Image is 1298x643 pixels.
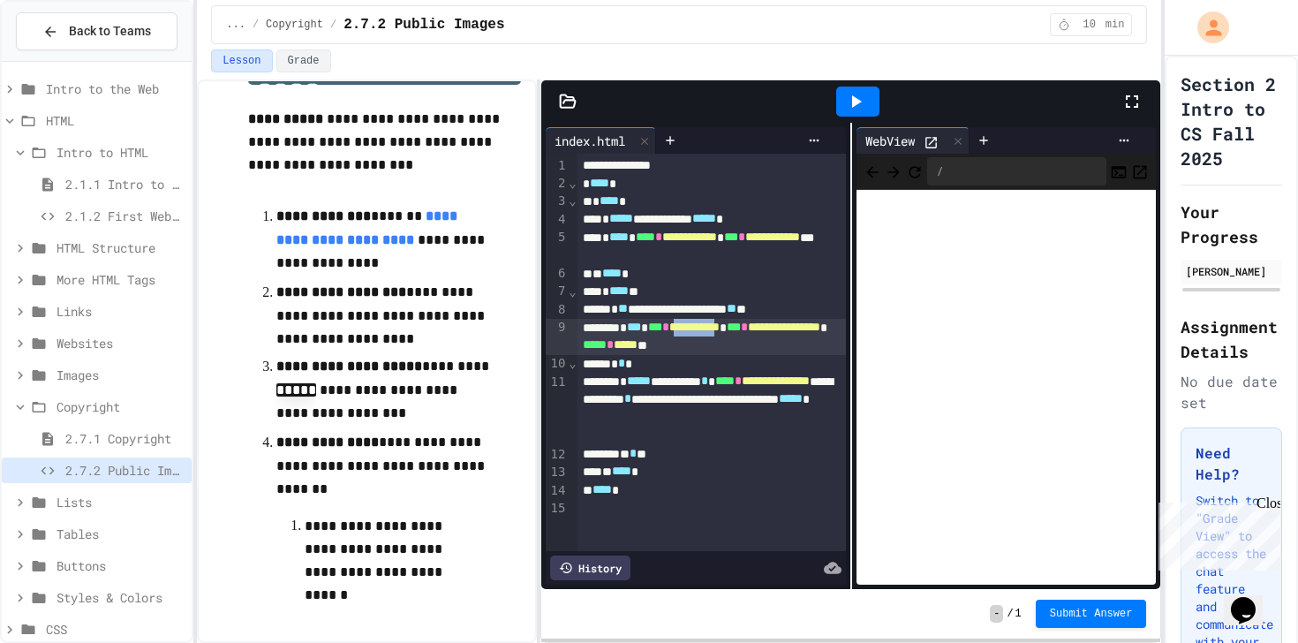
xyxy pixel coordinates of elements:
[550,556,630,580] div: History
[546,500,568,518] div: 15
[857,127,970,154] div: WebView
[546,374,568,446] div: 11
[57,366,185,384] span: Images
[546,127,656,154] div: index.html
[330,18,336,32] span: /
[546,175,568,193] div: 2
[46,620,185,639] span: CSS
[343,14,504,35] span: 2.7.2 Public Images
[57,588,185,607] span: Styles & Colors
[546,193,568,210] div: 3
[57,397,185,416] span: Copyright
[276,49,331,72] button: Grade
[857,190,1156,586] iframe: Web Preview
[1110,161,1128,182] button: Console
[568,176,577,190] span: Fold line
[885,160,902,182] span: Forward
[57,334,185,352] span: Websites
[1075,18,1104,32] span: 10
[1186,263,1277,279] div: [PERSON_NAME]
[1181,200,1282,249] h2: Your Progress
[253,18,259,32] span: /
[1179,7,1234,48] div: My Account
[65,429,185,448] span: 2.7.1 Copyright
[546,319,568,355] div: 9
[1224,572,1280,625] iframe: chat widget
[568,356,577,370] span: Fold line
[69,22,151,41] span: Back to Teams
[1036,600,1147,628] button: Submit Answer
[906,161,924,182] button: Refresh
[65,461,185,480] span: 2.7.2 Public Images
[546,464,568,481] div: 13
[226,18,245,32] span: ...
[46,111,185,130] span: HTML
[57,556,185,575] span: Buttons
[57,302,185,321] span: Links
[546,132,634,150] div: index.html
[1131,161,1149,182] button: Open in new tab
[568,284,577,299] span: Fold line
[546,301,568,319] div: 8
[7,7,122,112] div: Chat with us now!Close
[568,193,577,208] span: Fold line
[266,18,323,32] span: Copyright
[57,525,185,543] span: Tables
[1181,371,1282,413] div: No due date set
[546,229,568,265] div: 5
[57,143,185,162] span: Intro to HTML
[927,157,1106,185] div: /
[57,493,185,511] span: Lists
[1181,72,1282,170] h1: Section 2 Intro to CS Fall 2025
[1106,18,1125,32] span: min
[16,12,177,50] button: Back to Teams
[211,49,272,72] button: Lesson
[857,132,924,150] div: WebView
[1007,607,1013,621] span: /
[546,157,568,175] div: 1
[546,482,568,500] div: 14
[864,160,881,182] span: Back
[1151,495,1280,571] iframe: chat widget
[546,446,568,464] div: 12
[65,175,185,193] span: 2.1.1 Intro to HTML
[57,270,185,289] span: More HTML Tags
[1181,314,1282,364] h2: Assignment Details
[990,605,1003,623] span: -
[546,355,568,373] div: 10
[546,211,568,229] div: 4
[1015,607,1022,621] span: 1
[65,207,185,225] span: 2.1.2 First Webpage
[46,79,185,98] span: Intro to the Web
[57,238,185,257] span: HTML Structure
[546,283,568,300] div: 7
[546,265,568,283] div: 6
[1050,607,1133,621] span: Submit Answer
[1196,443,1267,485] h3: Need Help?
